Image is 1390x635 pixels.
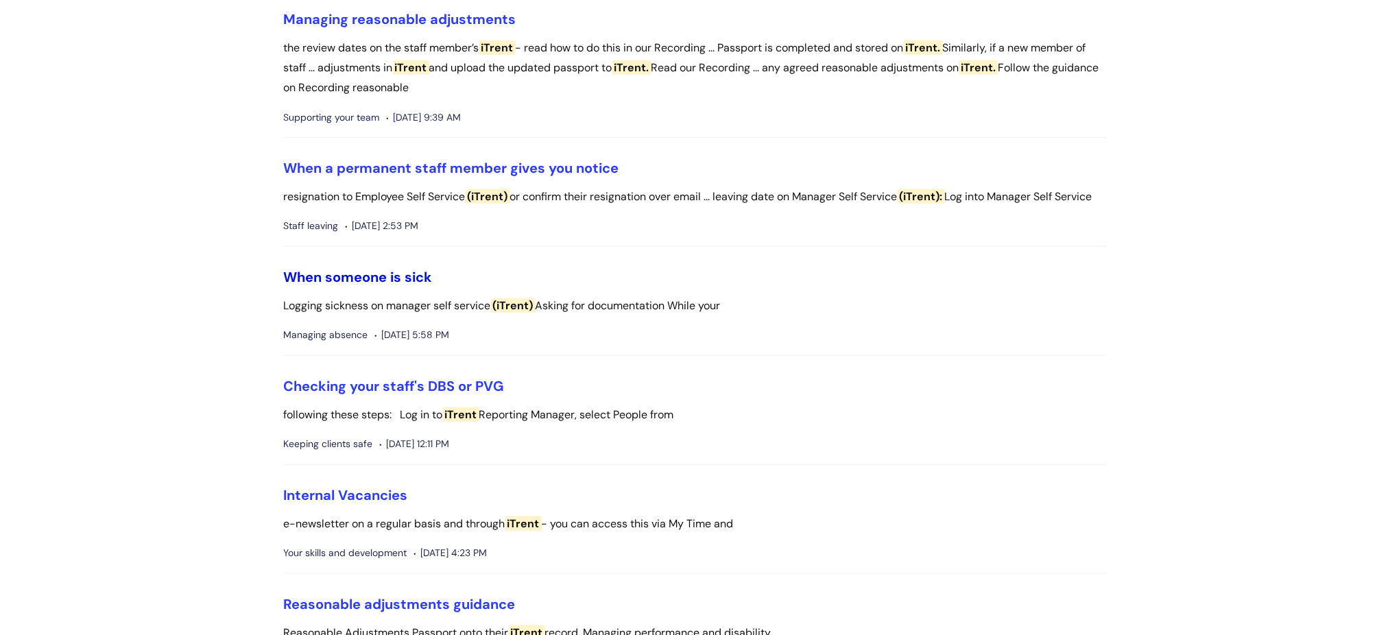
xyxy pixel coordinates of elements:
[284,514,1107,534] p: e-newsletter on a regular basis and through - you can access this via My Time and
[284,544,407,562] span: Your skills and development
[284,595,516,613] a: Reasonable adjustments guidance
[479,40,516,55] span: iTrent
[284,268,433,286] a: When someone is sick
[284,296,1107,316] p: Logging sickness on manager self service Asking for documentation While your
[284,405,1107,425] p: following these steps: Log in to Reporting Manager, select People from
[466,189,510,204] span: (iTrent)
[284,187,1107,207] p: resignation to Employee Self Service or confirm their resignation over email ... leaving date on ...
[284,377,505,395] a: Checking your staff's DBS or PVG
[346,217,419,235] span: [DATE] 2:53 PM
[414,544,488,562] span: [DATE] 4:23 PM
[898,189,945,204] span: (iTrent):
[387,109,462,126] span: [DATE] 9:39 AM
[284,326,368,344] span: Managing absence
[491,298,536,313] span: (iTrent)
[284,109,380,126] span: Supporting your team
[443,407,479,422] span: iTrent
[284,10,516,28] a: Managing reasonable adjustments
[959,60,998,75] span: iTrent.
[375,326,450,344] span: [DATE] 5:58 PM
[380,435,450,453] span: [DATE] 12:11 PM
[612,60,651,75] span: iTrent.
[284,486,408,504] a: Internal Vacancies
[284,159,619,177] a: When a permanent staff member gives you notice
[284,435,373,453] span: Keeping clients safe
[505,516,542,531] span: iTrent
[393,60,429,75] span: iTrent
[904,40,943,55] span: iTrent.
[284,217,339,235] span: Staff leaving
[284,38,1107,97] p: the review dates on the staff member’s - read how to do this in our Recording ... Passport is com...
